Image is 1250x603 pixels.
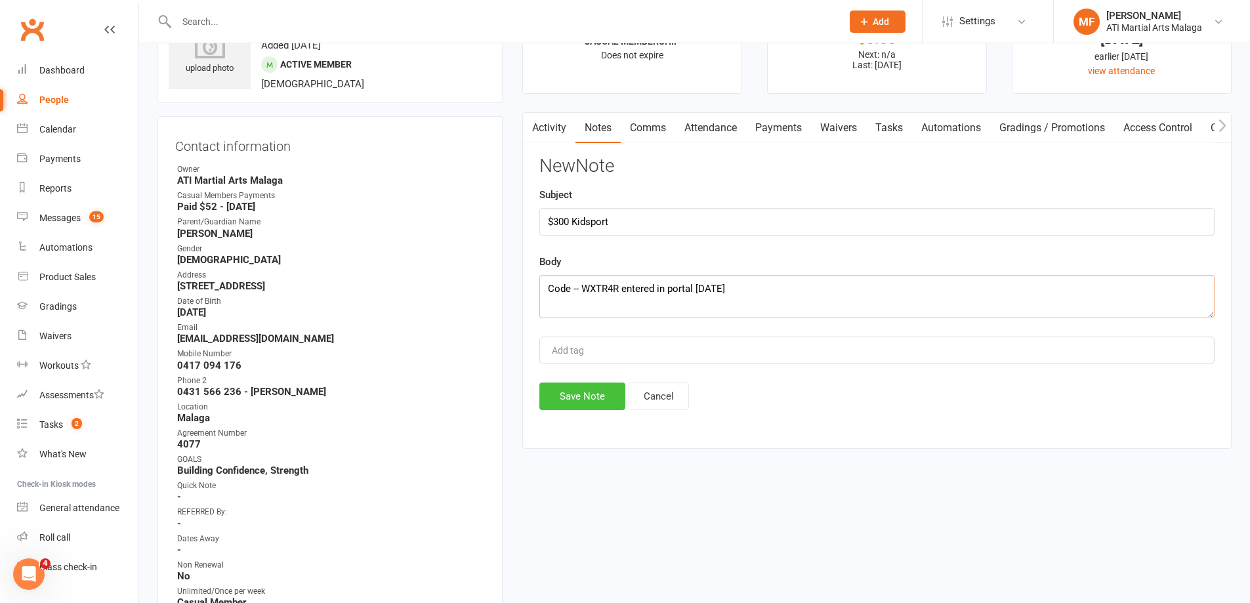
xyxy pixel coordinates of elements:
div: Owner [177,163,485,176]
div: Mobile Number [177,348,485,360]
button: Save Note [539,383,625,410]
a: view attendance [1088,66,1155,76]
span: 2 [72,418,82,429]
div: General attendance [39,503,119,513]
strong: [DATE] [177,306,485,318]
input: Search... [173,12,833,31]
span: Active member [280,59,352,70]
div: Non Renewal [177,559,485,572]
button: Add [850,10,906,33]
button: Cancel [629,383,689,410]
label: Body [539,254,561,270]
div: [PERSON_NAME] [1106,10,1202,22]
h3: New Note [539,156,1215,177]
strong: 4077 [177,438,485,450]
div: Calendar [39,124,76,135]
span: Settings [959,7,995,36]
a: People [17,85,138,115]
div: Agreement Number [177,427,485,440]
a: Activity [523,113,575,143]
a: Attendance [675,113,746,143]
h3: Contact information [175,134,485,154]
a: Payments [17,144,138,174]
div: $0.00 [780,32,974,46]
div: Phone 2 [177,375,485,387]
label: Subject [539,187,572,203]
div: Dashboard [39,65,85,75]
a: What's New [17,440,138,469]
div: earlier [DATE] [1024,49,1219,64]
a: General attendance kiosk mode [17,493,138,523]
a: Gradings [17,292,138,322]
span: 15 [89,211,104,222]
div: Reports [39,183,72,194]
a: Automations [17,233,138,262]
a: Workouts [17,351,138,381]
div: Gradings [39,301,77,312]
a: Automations [912,113,990,143]
div: Parent/Guardian Name [177,216,485,228]
div: Unlimited/Once per week [177,585,485,598]
a: Calendar [17,115,138,144]
div: Assessments [39,390,104,400]
a: Waivers [811,113,866,143]
a: Reports [17,174,138,203]
a: Notes [575,113,621,143]
span: [DEMOGRAPHIC_DATA] [261,78,364,90]
span: 4 [40,558,51,569]
div: Payments [39,154,81,164]
div: Date of Birth [177,295,485,308]
p: Next: n/a Last: [DATE] [780,49,974,70]
div: ATI Martial Arts Malaga [1106,22,1202,33]
strong: 0417 094 176 [177,360,485,371]
input: Add tag [551,343,596,358]
span: Does not expire [601,50,663,60]
a: Tasks [866,113,912,143]
div: Tasks [39,419,63,430]
div: What's New [39,449,87,459]
a: Product Sales [17,262,138,292]
div: Casual Members Payments [177,190,485,202]
div: Email [177,322,485,334]
iframe: Intercom live chat [13,558,45,590]
span: Add [873,16,889,27]
div: Workouts [39,360,79,371]
strong: ATI Martial Arts Malaga [177,175,485,186]
div: Messages [39,213,81,223]
div: Class check-in [39,562,97,572]
div: Roll call [39,532,70,543]
strong: [STREET_ADDRESS] [177,280,485,292]
strong: - [177,544,485,556]
a: Assessments [17,381,138,410]
div: GOALS [177,453,485,466]
strong: [EMAIL_ADDRESS][DOMAIN_NAME] [177,333,485,344]
a: Waivers [17,322,138,351]
a: Class kiosk mode [17,552,138,582]
strong: Paid $52 - [DATE] [177,201,485,213]
strong: - [177,518,485,530]
strong: Malaga [177,412,485,424]
a: Access Control [1114,113,1201,143]
a: Clubworx [16,13,49,46]
div: Gender [177,243,485,255]
strong: 0431 566 236 - [PERSON_NAME] [177,386,485,398]
strong: - [177,491,485,503]
div: Automations [39,242,93,253]
div: REFERRED By: [177,506,485,518]
div: Dates Away [177,533,485,545]
strong: [DEMOGRAPHIC_DATA] [177,254,485,266]
time: Added [DATE] [261,39,321,51]
div: MF [1073,9,1100,35]
a: Gradings / Promotions [990,113,1114,143]
div: Quick Note [177,480,485,492]
div: Location [177,401,485,413]
strong: Building Confidence, Strength [177,465,485,476]
div: [DATE] [1024,32,1219,46]
div: upload photo [169,32,251,75]
div: Product Sales [39,272,96,282]
strong: [PERSON_NAME] [177,228,485,239]
input: optional [539,208,1215,236]
div: Waivers [39,331,72,341]
strong: No [177,570,485,582]
a: Dashboard [17,56,138,85]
